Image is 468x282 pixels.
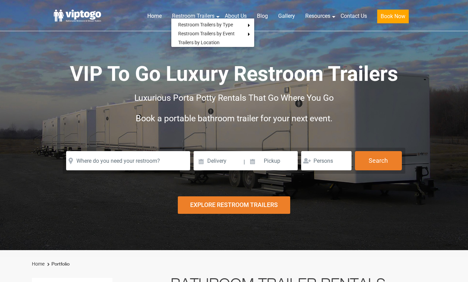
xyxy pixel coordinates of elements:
[273,9,300,24] a: Gallery
[335,9,372,24] a: Contact Us
[32,261,45,267] a: Home
[252,9,273,24] a: Blog
[244,151,245,173] span: |
[66,151,190,170] input: Where do you need your restroom?
[377,10,409,23] button: Book Now
[372,9,414,27] a: Book Now
[171,29,242,38] a: Restroom Trailers by Event
[220,9,252,24] a: About Us
[134,93,334,103] span: Luxurious Porta Potty Rentals That Go Where You Go
[171,20,240,29] a: Restroom Trailers by Type
[178,196,290,214] div: Explore Restroom Trailers
[46,260,70,268] li: Portfolio
[355,151,402,170] button: Search
[70,62,398,86] span: VIP To Go Luxury Restroom Trailers
[167,9,220,24] a: Restroom Trailers
[136,113,333,123] span: Book a portable bathroom trailer for your next event.
[301,151,352,170] input: Persons
[171,38,226,47] a: Trailers by Location
[142,9,167,24] a: Home
[246,151,298,170] input: Pickup
[300,9,335,24] a: Resources
[194,151,243,170] input: Delivery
